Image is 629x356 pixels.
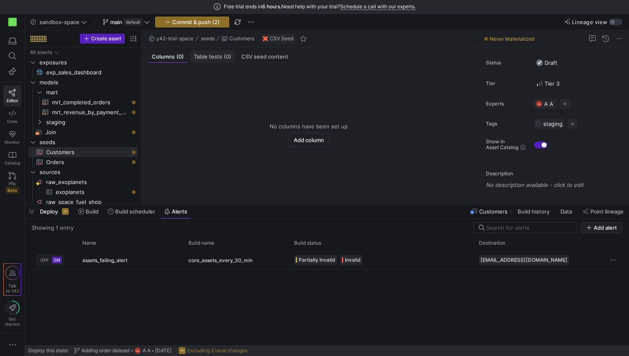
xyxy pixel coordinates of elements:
[536,80,560,87] span: Tier 3
[28,157,138,167] a: Orders​​​​​​
[557,204,577,219] button: Data
[28,147,138,157] a: Customers​​​​​​
[288,133,329,147] button: Add column
[28,97,138,107] a: mrt_completed_orders​​​​​​​​​​
[28,97,138,107] div: Press SPACE to select this row.
[518,208,550,215] span: Build history
[28,187,138,197] a: exoplanets​​​​​​​​​
[80,34,125,44] button: Create asset
[9,181,16,186] span: PRs
[6,283,19,293] span: Talk to Y42
[560,208,572,215] span: Data
[124,19,142,25] span: default
[594,224,617,231] span: Add alert
[28,177,138,187] a: raw_exoplanets​​​​​​​​
[479,208,508,215] span: Customers
[3,148,21,169] a: Catalog
[490,36,534,42] span: Never Materialized
[294,240,321,246] span: Build status
[572,19,607,25] span: Lineage view
[479,240,505,246] span: Destination
[8,18,17,26] div: I
[28,67,138,77] a: exp_sales_dashboard​​​​​
[46,147,129,157] span: Customers​​​​​​
[5,187,19,194] span: Beta
[28,107,138,117] a: mrt_revenue_by_payment_method​​​​​​​​​​
[263,36,268,41] img: undefined
[46,88,137,97] span: mart
[579,204,627,219] button: Point lineage
[345,257,361,263] span: Invalid
[224,54,231,59] span: (0)
[486,182,626,188] p: No description available - click to edit
[28,127,138,137] a: Join​​​​​​​​​​
[3,169,21,197] a: PRsBeta
[52,98,129,107] span: mrt_completed_orders​​​​​​​​​​
[28,197,138,207] a: raw_space_fuel_shop​​​​​​​​
[188,250,253,270] span: core_assets_every_30_min
[486,60,527,66] span: Status
[46,177,137,187] span: raw_exoplanets​​​​​​​​
[340,3,416,10] a: Schedule a call with our experts.
[220,34,256,44] button: Customers
[32,250,622,270] div: Press SPACE to select this row.
[40,58,137,67] span: exposures
[28,87,138,97] div: Press SPACE to select this row.
[486,224,572,231] input: Search for alerts
[3,106,21,127] a: Code
[46,68,129,77] span: exp_sales_dashboard​​​​​
[28,177,138,187] div: Press SPACE to select this row.
[40,208,58,215] span: Deploy
[46,118,137,127] span: staging
[161,204,191,219] button: Alerts
[7,119,17,124] span: Code
[40,258,49,263] span: OFF
[486,121,527,127] span: Tags
[28,348,69,354] span: Deploy this state:
[514,204,555,219] button: Build history
[534,57,560,68] button: DraftDraft
[28,137,138,147] div: Press SPACE to select this row.
[40,19,79,25] span: sandbox-space
[187,348,248,354] span: Excluding 2 local changes
[194,54,231,59] span: Table tests
[5,140,20,145] span: Monitor
[543,120,562,127] span: staging
[28,187,138,197] div: Press SPACE to select this row.
[82,348,130,354] span: Adding order dataset
[28,117,138,127] div: Press SPACE to select this row.
[74,204,102,219] button: Build
[152,54,184,59] span: Columns
[28,67,138,77] div: Press SPACE to select this row.
[147,34,196,44] button: y42-trial-space
[536,80,543,87] img: Tier 3 - Regular
[486,171,626,177] p: Description
[3,86,21,106] a: Editor
[40,137,137,147] span: seeds
[486,101,527,107] span: Experts
[40,78,137,87] span: models
[28,77,138,87] div: Press SPACE to select this row.
[270,36,293,42] span: CSV Seed
[534,78,562,89] button: Tier 3 - RegularTier 3
[110,19,122,25] span: main
[4,264,21,295] a: Talkto Y42
[544,101,553,107] span: A A
[581,222,622,233] button: Add alert
[86,208,99,215] span: Build
[54,258,60,263] span: ON
[28,57,138,67] div: Press SPACE to select this row.
[262,4,281,10] span: 6 hours.
[229,36,254,42] span: Customers
[30,49,52,55] div: All assets
[82,240,96,246] span: Name
[536,59,543,66] img: Draft
[28,107,138,117] div: Press SPACE to select this row.
[3,127,21,148] a: Monitor
[77,250,183,270] div: assets_failing_alert
[28,127,138,137] div: Press SPACE to select this row.
[28,157,138,167] div: Press SPACE to select this row.
[486,139,518,150] span: Show in Asset Catalog
[224,4,416,10] span: Free trial ends in Need help with your trial?
[134,347,141,354] div: AA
